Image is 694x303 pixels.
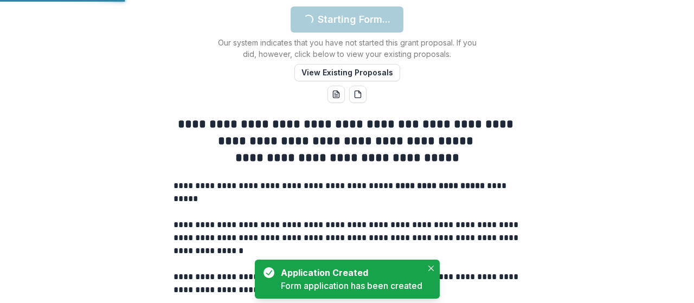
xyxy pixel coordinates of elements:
[425,262,438,275] button: Close
[281,279,422,292] div: Form application has been created
[294,64,400,81] button: View Existing Proposals
[291,7,403,33] button: Starting Form...
[281,266,418,279] div: Application Created
[211,37,483,60] p: Our system indicates that you have not started this grant proposal. If you did, however, click be...
[349,86,367,103] button: pdf-download
[327,86,345,103] button: word-download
